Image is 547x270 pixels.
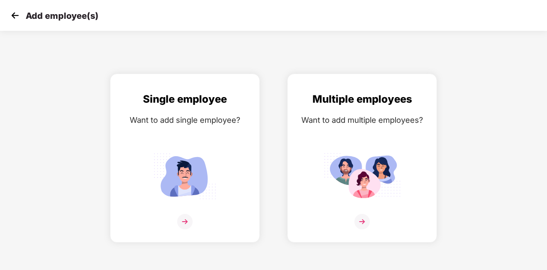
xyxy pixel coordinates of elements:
[296,114,428,126] div: Want to add multiple employees?
[296,91,428,107] div: Multiple employees
[26,11,98,21] p: Add employee(s)
[324,149,401,203] img: svg+xml;base64,PHN2ZyB4bWxucz0iaHR0cDovL3d3dy53My5vcmcvMjAwMC9zdmciIGlkPSJNdWx0aXBsZV9lbXBsb3llZS...
[146,149,223,203] img: svg+xml;base64,PHN2ZyB4bWxucz0iaHR0cDovL3d3dy53My5vcmcvMjAwMC9zdmciIGlkPSJTaW5nbGVfZW1wbG95ZWUiIH...
[9,9,21,22] img: svg+xml;base64,PHN2ZyB4bWxucz0iaHR0cDovL3d3dy53My5vcmcvMjAwMC9zdmciIHdpZHRoPSIzMCIgaGVpZ2h0PSIzMC...
[119,91,251,107] div: Single employee
[119,114,251,126] div: Want to add single employee?
[354,214,370,229] img: svg+xml;base64,PHN2ZyB4bWxucz0iaHR0cDovL3d3dy53My5vcmcvMjAwMC9zdmciIHdpZHRoPSIzNiIgaGVpZ2h0PSIzNi...
[177,214,193,229] img: svg+xml;base64,PHN2ZyB4bWxucz0iaHR0cDovL3d3dy53My5vcmcvMjAwMC9zdmciIHdpZHRoPSIzNiIgaGVpZ2h0PSIzNi...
